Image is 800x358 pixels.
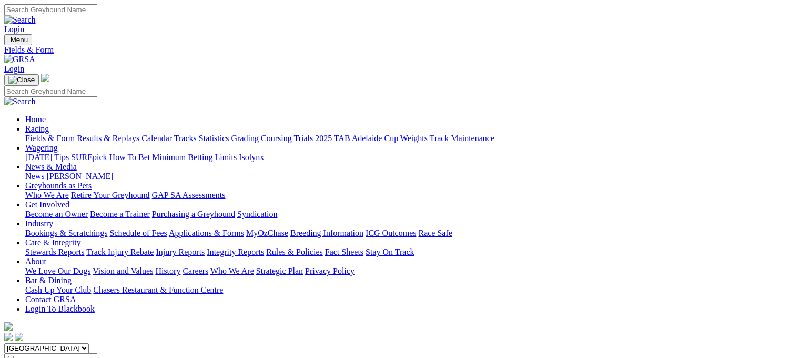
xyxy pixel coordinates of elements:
[25,219,53,228] a: Industry
[141,134,172,143] a: Calendar
[290,228,363,237] a: Breeding Information
[25,210,796,219] div: Get Involved
[4,322,13,331] img: logo-grsa-white.png
[4,55,35,64] img: GRSA
[4,86,97,97] input: Search
[231,134,259,143] a: Grading
[152,210,235,218] a: Purchasing a Greyhound
[4,97,36,106] img: Search
[183,266,208,275] a: Careers
[25,247,84,256] a: Stewards Reports
[25,304,95,313] a: Login To Blackbook
[8,76,35,84] img: Close
[4,34,32,45] button: Toggle navigation
[366,228,416,237] a: ICG Outcomes
[315,134,398,143] a: 2025 TAB Adelaide Cup
[93,266,153,275] a: Vision and Values
[15,333,23,341] img: twitter.svg
[25,257,46,266] a: About
[25,191,69,200] a: Who We Are
[325,247,363,256] a: Fact Sheets
[4,25,24,34] a: Login
[25,143,58,152] a: Wagering
[418,228,452,237] a: Race Safe
[25,266,796,276] div: About
[4,64,24,73] a: Login
[237,210,277,218] a: Syndication
[25,172,796,181] div: News & Media
[25,124,49,133] a: Racing
[25,200,69,209] a: Get Involved
[152,153,237,162] a: Minimum Betting Limits
[25,247,796,257] div: Care & Integrity
[25,285,91,294] a: Cash Up Your Club
[25,153,69,162] a: [DATE] Tips
[25,191,796,200] div: Greyhounds as Pets
[25,295,76,304] a: Contact GRSA
[25,238,81,247] a: Care & Integrity
[25,153,796,162] div: Wagering
[77,134,139,143] a: Results & Replays
[25,134,796,143] div: Racing
[246,228,288,237] a: MyOzChase
[400,134,428,143] a: Weights
[293,134,313,143] a: Trials
[199,134,229,143] a: Statistics
[71,153,107,162] a: SUREpick
[239,153,264,162] a: Isolynx
[25,181,92,190] a: Greyhounds as Pets
[266,247,323,256] a: Rules & Policies
[4,333,13,341] img: facebook.svg
[86,247,154,256] a: Track Injury Rebate
[169,228,244,237] a: Applications & Forms
[93,285,223,294] a: Chasers Restaurant & Function Centre
[71,191,150,200] a: Retire Your Greyhound
[25,266,90,275] a: We Love Our Dogs
[25,285,796,295] div: Bar & Dining
[155,266,180,275] a: History
[25,172,44,181] a: News
[430,134,494,143] a: Track Maintenance
[305,266,355,275] a: Privacy Policy
[4,45,796,55] a: Fields & Form
[207,247,264,256] a: Integrity Reports
[156,247,205,256] a: Injury Reports
[41,74,49,82] img: logo-grsa-white.png
[25,115,46,124] a: Home
[4,4,97,15] input: Search
[90,210,150,218] a: Become a Trainer
[174,134,197,143] a: Tracks
[256,266,303,275] a: Strategic Plan
[11,36,28,44] span: Menu
[25,134,75,143] a: Fields & Form
[152,191,226,200] a: GAP SA Assessments
[46,172,113,181] a: [PERSON_NAME]
[210,266,254,275] a: Who We Are
[109,228,167,237] a: Schedule of Fees
[25,162,77,171] a: News & Media
[4,74,39,86] button: Toggle navigation
[366,247,414,256] a: Stay On Track
[25,276,72,285] a: Bar & Dining
[25,228,796,238] div: Industry
[109,153,150,162] a: How To Bet
[4,15,36,25] img: Search
[25,228,107,237] a: Bookings & Scratchings
[261,134,292,143] a: Coursing
[25,210,88,218] a: Become an Owner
